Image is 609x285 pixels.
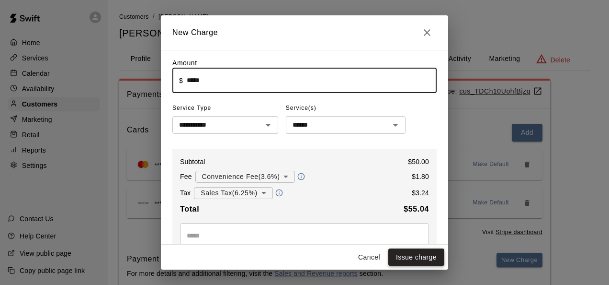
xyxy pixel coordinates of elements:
h2: New Charge [161,15,448,50]
p: Tax [180,188,191,198]
button: Cancel [354,249,384,266]
label: Amount [172,59,197,67]
p: $ 1.80 [412,172,429,181]
span: Service Type [172,101,278,116]
p: $ [179,76,183,85]
b: Total [180,205,199,213]
button: Open [261,119,275,132]
b: $ 55.04 [404,205,429,213]
p: $ 50.00 [408,157,429,166]
p: Subtotal [180,157,205,166]
button: Open [389,119,402,132]
button: Close [417,23,437,42]
div: Convenience Fee ( 3.6 % ) [195,168,295,186]
p: $ 3.24 [412,188,429,198]
p: Fee [180,172,192,181]
span: Service(s) [286,101,316,116]
div: Sales Tax ( 6.25 %) [194,184,272,202]
button: Issue charge [388,249,444,266]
